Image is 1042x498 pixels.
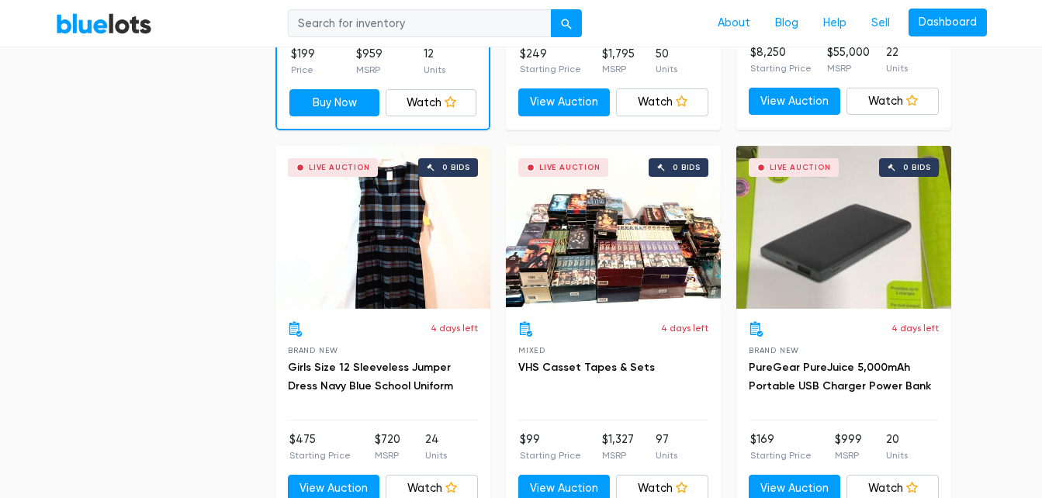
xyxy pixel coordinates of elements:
[520,46,581,77] li: $249
[827,44,870,75] li: $55,000
[289,448,351,462] p: Starting Price
[750,431,812,462] li: $169
[375,431,400,462] li: $720
[425,448,447,462] p: Units
[506,146,721,309] a: Live Auction 0 bids
[442,164,470,171] div: 0 bids
[749,88,841,116] a: View Auction
[431,321,478,335] p: 4 days left
[673,164,701,171] div: 0 bids
[886,61,908,75] p: Units
[903,164,931,171] div: 0 bids
[518,361,655,374] a: VHS Casset Tapes & Sets
[291,46,315,77] li: $199
[289,431,351,462] li: $475
[886,448,908,462] p: Units
[736,146,951,309] a: Live Auction 0 bids
[291,63,315,77] p: Price
[56,12,152,34] a: BlueLots
[835,431,862,462] li: $999
[909,9,987,36] a: Dashboard
[425,431,447,462] li: 24
[749,346,799,354] span: Brand New
[288,346,338,354] span: Brand New
[602,448,634,462] p: MSRP
[656,46,677,77] li: 50
[356,63,383,77] p: MSRP
[616,88,708,116] a: Watch
[288,361,453,393] a: Girls Size 12 Sleeveless Jumper Dress Navy Blue School Uniform
[705,9,763,38] a: About
[763,9,811,38] a: Blog
[656,62,677,76] p: Units
[827,61,870,75] p: MSRP
[656,431,677,462] li: 97
[275,146,490,309] a: Live Auction 0 bids
[375,448,400,462] p: MSRP
[356,46,383,77] li: $959
[602,62,635,76] p: MSRP
[288,9,552,37] input: Search for inventory
[770,164,831,171] div: Live Auction
[539,164,601,171] div: Live Auction
[859,9,902,38] a: Sell
[424,46,445,77] li: 12
[886,431,908,462] li: 20
[386,89,476,117] a: Watch
[750,44,812,75] li: $8,250
[520,448,581,462] p: Starting Price
[309,164,370,171] div: Live Auction
[661,321,708,335] p: 4 days left
[520,62,581,76] p: Starting Price
[891,321,939,335] p: 4 days left
[835,448,862,462] p: MSRP
[520,431,581,462] li: $99
[886,44,908,75] li: 22
[750,61,812,75] p: Starting Price
[656,448,677,462] p: Units
[289,89,380,117] a: Buy Now
[749,361,931,393] a: PureGear PureJuice 5,000mAh Portable USB Charger Power Bank
[750,448,812,462] p: Starting Price
[518,88,611,116] a: View Auction
[846,88,939,116] a: Watch
[518,346,545,354] span: Mixed
[424,63,445,77] p: Units
[602,431,634,462] li: $1,327
[811,9,859,38] a: Help
[602,46,635,77] li: $1,795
